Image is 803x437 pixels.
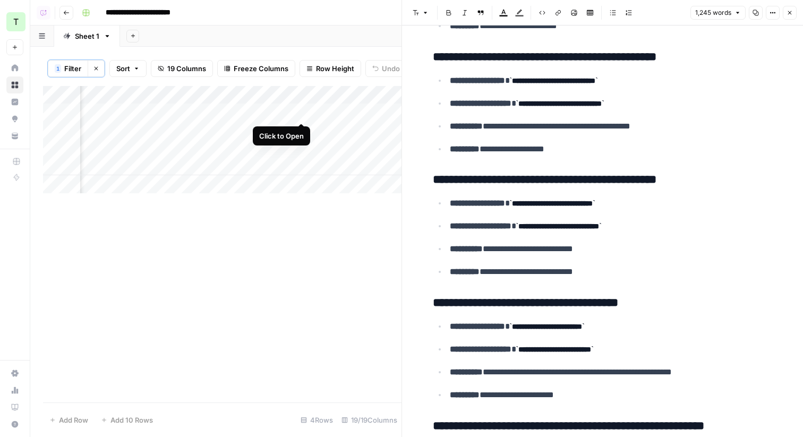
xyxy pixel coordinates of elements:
[6,127,23,144] a: Your Data
[95,412,159,429] button: Add 10 Rows
[300,60,361,77] button: Row Height
[6,416,23,433] button: Help + Support
[43,412,95,429] button: Add Row
[690,6,746,20] button: 1,245 words
[6,110,23,127] a: Opportunities
[365,60,407,77] button: Undo
[695,8,731,18] span: 1,245 words
[6,399,23,416] a: Learning Hub
[316,63,354,74] span: Row Height
[48,60,88,77] button: 1Filter
[56,64,59,73] span: 1
[6,382,23,399] a: Usage
[296,412,337,429] div: 4 Rows
[259,131,304,141] div: Click to Open
[75,31,99,41] div: Sheet 1
[6,76,23,93] a: Browse
[6,8,23,35] button: Workspace: Triple Whale
[110,415,153,425] span: Add 10 Rows
[59,415,88,425] span: Add Row
[6,93,23,110] a: Insights
[64,63,81,74] span: Filter
[6,365,23,382] a: Settings
[382,63,400,74] span: Undo
[54,25,120,47] a: Sheet 1
[217,60,295,77] button: Freeze Columns
[6,59,23,76] a: Home
[234,63,288,74] span: Freeze Columns
[337,412,401,429] div: 19/19 Columns
[116,63,130,74] span: Sort
[13,15,19,28] span: T
[151,60,213,77] button: 19 Columns
[167,63,206,74] span: 19 Columns
[109,60,147,77] button: Sort
[55,64,61,73] div: 1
